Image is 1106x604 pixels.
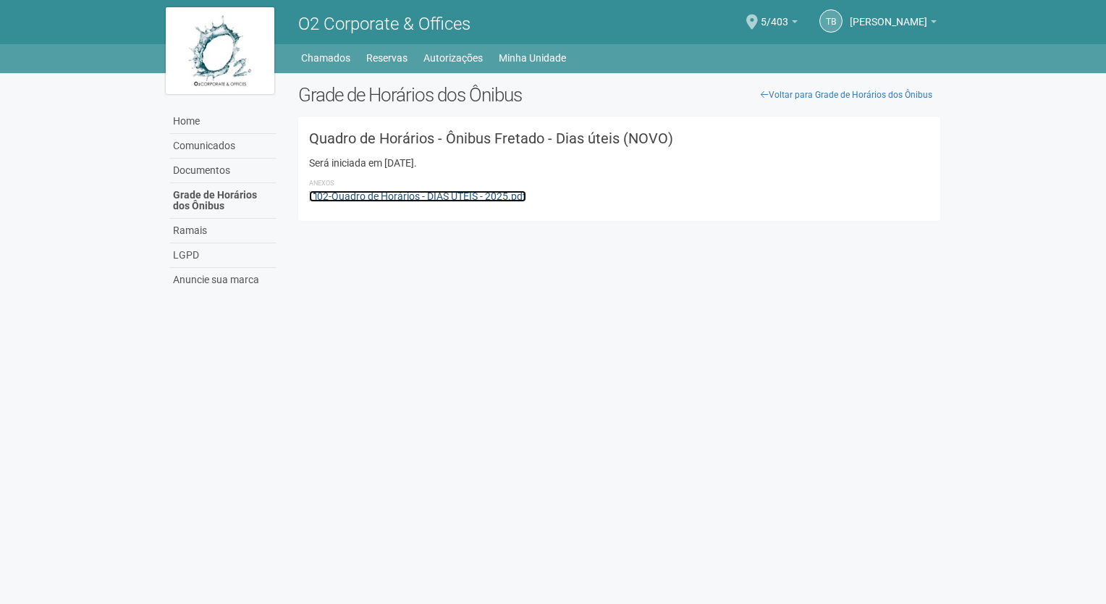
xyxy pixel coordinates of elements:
h2: Grade de Horários dos Ônibus [298,84,940,106]
a: 5/403 [761,18,798,30]
span: 5/403 [761,2,788,28]
span: O2 Corporate & Offices [298,14,470,34]
span: Tatiana Buxbaum Grecco [850,2,927,28]
a: Chamados [301,48,350,68]
div: Será iniciada em [DATE]. [309,156,929,169]
a: Documentos [169,159,276,183]
li: Anexos [309,177,929,190]
a: Autorizações [423,48,483,68]
img: logo.jpg [166,7,274,94]
a: Anuncie sua marca [169,268,276,292]
a: 02-Quadro de Horários - DIAS ÚTEIS - 2025.pdf [309,190,526,202]
a: [PERSON_NAME] [850,18,937,30]
a: Grade de Horários dos Ônibus [169,183,276,219]
a: LGPD [169,243,276,268]
a: Ramais [169,219,276,243]
a: TB [819,9,843,33]
h3: Quadro de Horários - Ônibus Fretado - Dias úteis (NOVO) [309,131,929,146]
a: Voltar para Grade de Horários dos Ônibus [753,84,940,106]
a: Home [169,109,276,134]
a: Reservas [366,48,408,68]
a: Minha Unidade [499,48,566,68]
a: Comunicados [169,134,276,159]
